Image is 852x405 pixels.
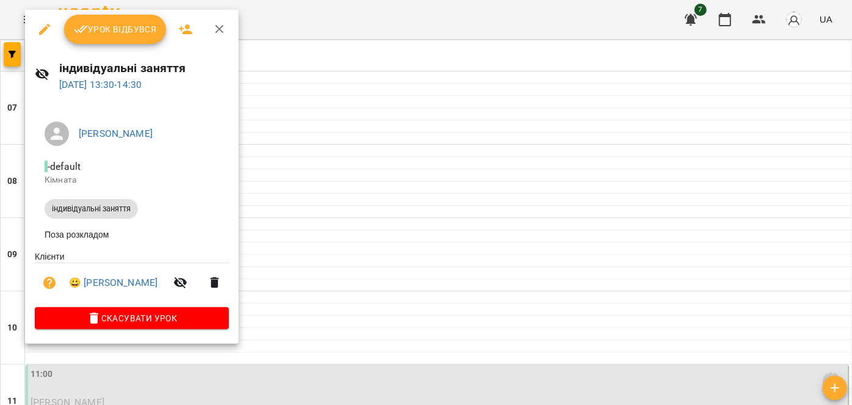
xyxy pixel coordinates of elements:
ul: Клієнти [35,250,229,307]
h6: індивідуальні заняття [59,59,229,78]
span: індивідуальні заняття [45,203,138,214]
button: Урок відбувся [64,15,167,44]
span: - default [45,161,83,172]
button: Скасувати Урок [35,307,229,329]
button: Візит ще не сплачено. Додати оплату? [35,268,64,297]
li: Поза розкладом [35,224,229,246]
a: [PERSON_NAME] [79,128,153,139]
span: Скасувати Урок [45,311,219,326]
a: 😀 [PERSON_NAME] [69,275,157,290]
p: Кімната [45,174,219,186]
a: [DATE] 13:30-14:30 [59,79,142,90]
span: Урок відбувся [74,22,157,37]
